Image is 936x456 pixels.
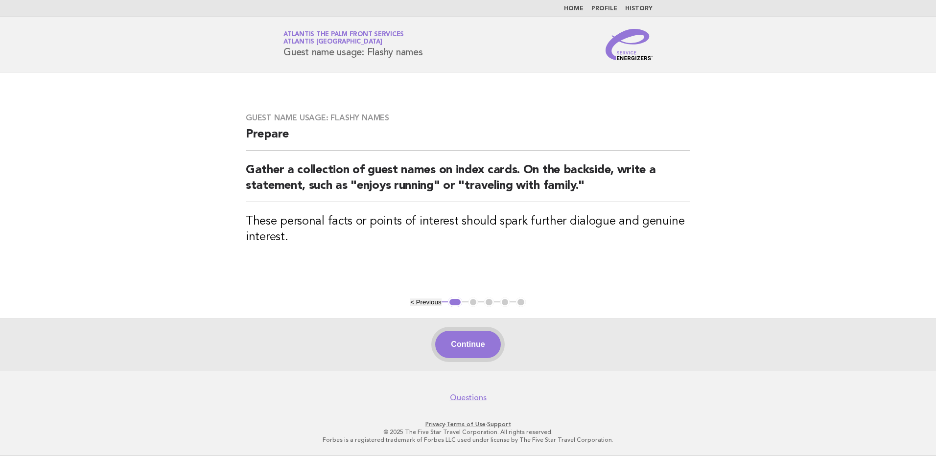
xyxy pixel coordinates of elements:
a: Support [487,421,511,428]
a: Atlantis The Palm Front ServicesAtlantis [GEOGRAPHIC_DATA] [283,31,404,45]
button: Continue [435,331,500,358]
h1: Guest name usage: Flashy names [283,32,423,57]
button: < Previous [410,298,441,306]
a: Questions [450,393,487,403]
h2: Gather a collection of guest names on index cards. On the backside, write a statement, such as "e... [246,162,690,202]
a: Privacy [425,421,445,428]
a: History [625,6,653,12]
a: Terms of Use [446,421,486,428]
p: © 2025 The Five Star Travel Corporation. All rights reserved. [168,428,768,436]
h3: These personal facts or points of interest should spark further dialogue and genuine interest. [246,214,690,245]
img: Service Energizers [606,29,653,60]
p: Forbes is a registered trademark of Forbes LLC used under license by The Five Star Travel Corpora... [168,436,768,444]
span: Atlantis [GEOGRAPHIC_DATA] [283,39,382,46]
h2: Prepare [246,127,690,151]
a: Profile [591,6,617,12]
a: Home [564,6,584,12]
h3: Guest name usage: Flashy names [246,113,690,123]
button: 1 [448,297,462,307]
p: · · [168,420,768,428]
